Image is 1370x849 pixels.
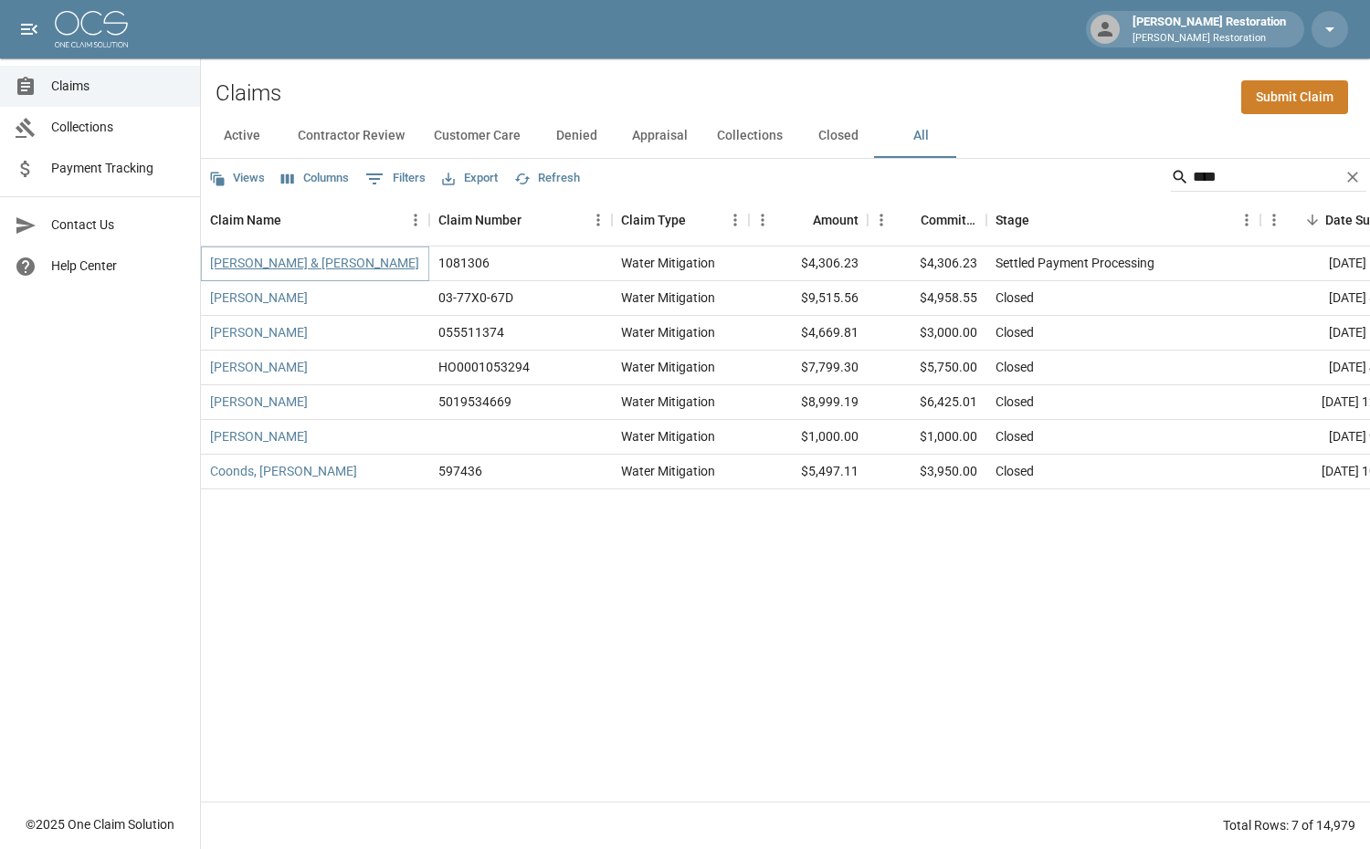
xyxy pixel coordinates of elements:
[51,257,185,276] span: Help Center
[1029,207,1055,233] button: Sort
[996,194,1029,246] div: Stage
[749,316,868,351] div: $4,669.81
[868,206,895,234] button: Menu
[201,114,283,158] button: Active
[996,254,1154,272] div: Settled Payment Processing
[210,427,308,445] a: [PERSON_NAME]
[749,281,868,316] div: $9,515.56
[749,246,868,281] div: $4,306.23
[749,385,868,420] div: $8,999.19
[1133,31,1286,47] p: [PERSON_NAME] Restoration
[787,207,813,233] button: Sort
[201,114,1370,158] div: dynamic tabs
[921,194,977,246] div: Committed Amount
[210,194,281,246] div: Claim Name
[1241,80,1348,114] a: Submit Claim
[210,254,419,272] a: [PERSON_NAME] & [PERSON_NAME]
[621,288,715,307] div: Water Mitigation
[438,393,511,411] div: 5019534669
[55,11,128,47] img: ocs-logo-white-transparent.png
[438,323,504,341] div: 055511374
[868,455,986,489] div: $3,950.00
[210,323,308,341] a: [PERSON_NAME]
[996,358,1034,376] div: Closed
[210,393,308,411] a: [PERSON_NAME]
[621,462,715,480] div: Water Mitigation
[11,11,47,47] button: open drawer
[868,281,986,316] div: $4,958.55
[1260,206,1288,234] button: Menu
[51,118,185,137] span: Collections
[402,206,429,234] button: Menu
[1125,13,1293,46] div: [PERSON_NAME] Restoration
[283,114,419,158] button: Contractor Review
[1339,163,1366,191] button: Clear
[621,323,715,341] div: Water Mitigation
[216,80,281,107] h2: Claims
[895,207,921,233] button: Sort
[702,114,797,158] button: Collections
[722,206,749,234] button: Menu
[419,114,535,158] button: Customer Care
[880,114,962,158] button: All
[1171,162,1366,195] div: Search
[277,164,353,193] button: Select columns
[868,246,986,281] div: $4,306.23
[437,164,502,193] button: Export
[617,114,702,158] button: Appraisal
[868,316,986,351] div: $3,000.00
[438,194,522,246] div: Claim Number
[996,427,1034,445] div: Closed
[281,207,307,233] button: Sort
[749,420,868,455] div: $1,000.00
[868,420,986,455] div: $1,000.00
[438,254,490,272] div: 1081306
[749,206,776,234] button: Menu
[585,206,612,234] button: Menu
[621,358,715,376] div: Water Mitigation
[621,254,715,272] div: Water Mitigation
[438,462,482,480] div: 597436​
[996,462,1034,480] div: Closed
[522,207,547,233] button: Sort
[535,114,617,158] button: Denied
[996,323,1034,341] div: Closed
[510,164,585,193] button: Refresh
[749,351,868,385] div: $7,799.30
[1233,206,1260,234] button: Menu
[210,358,308,376] a: [PERSON_NAME]
[813,194,859,246] div: Amount
[868,351,986,385] div: $5,750.00
[205,164,269,193] button: Views
[1223,816,1355,834] div: Total Rows: 7 of 14,979
[210,462,357,480] a: Coonds, [PERSON_NAME]
[201,194,429,246] div: Claim Name
[438,288,513,307] div: 03-77X0-67D
[686,207,711,233] button: Sort
[986,194,1260,246] div: Stage
[51,159,185,178] span: Payment Tracking
[749,455,868,489] div: $5,497.11
[868,385,986,420] div: $6,425.01
[429,194,612,246] div: Claim Number
[438,358,530,376] div: HO0001053294
[26,815,174,833] div: © 2025 One Claim Solution
[868,194,986,246] div: Committed Amount
[621,194,686,246] div: Claim Type
[51,215,185,235] span: Contact Us
[621,393,715,411] div: Water Mitigation
[612,194,749,246] div: Claim Type
[621,427,715,445] div: Water Mitigation
[210,288,308,307] a: [PERSON_NAME]
[749,194,868,246] div: Amount
[996,393,1034,411] div: Closed
[361,164,430,194] button: Show filters
[797,114,880,158] button: Closed
[996,288,1034,307] div: Closed
[1300,207,1325,233] button: Sort
[51,77,185,96] span: Claims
